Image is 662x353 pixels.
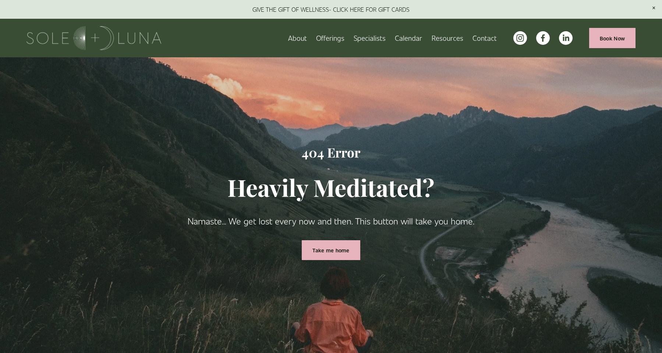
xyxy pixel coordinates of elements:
a: Specialists [354,32,386,44]
a: Take me home [302,240,360,260]
a: Calendar [395,32,422,44]
a: folder dropdown [432,32,463,44]
a: instagram-unauth [513,31,527,45]
a: Book Now [589,28,636,48]
a: folder dropdown [316,32,344,44]
a: LinkedIn [559,31,573,45]
a: About [288,32,307,44]
h3: 404 Error [138,144,524,161]
span: Offerings [316,32,344,44]
img: Sole + Luna [26,26,162,50]
a: facebook-unauth [536,31,550,45]
a: Contact [472,32,497,44]
span: Resources [432,32,463,44]
h1: Heavily Meditated? [138,173,524,202]
p: Namaste… We get lost every now and then. This button will take you home. [138,214,524,228]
